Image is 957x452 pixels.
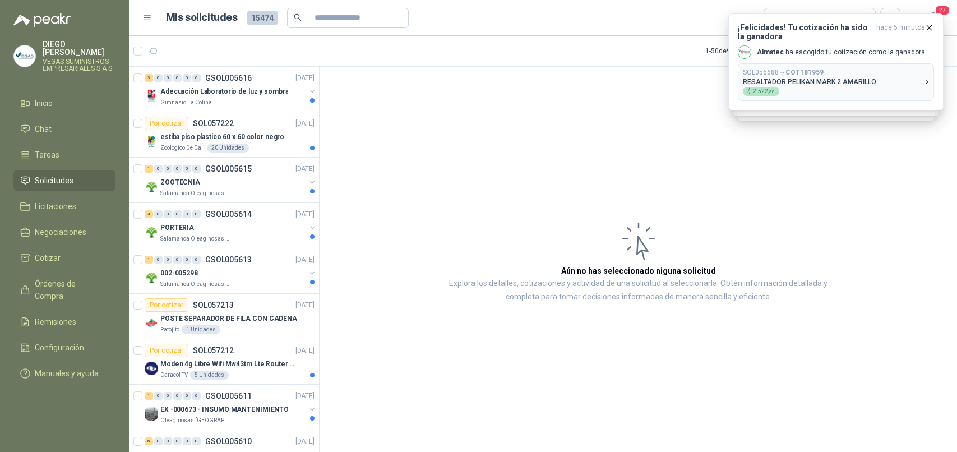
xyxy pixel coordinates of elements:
div: 4 [145,210,153,218]
a: Por cotizarSOL057213[DATE] Company LogoPOSTE SEPARADOR DE FILA CON CADENAPatojito1 Unidades [129,294,319,339]
div: 0 [154,165,163,173]
p: ha escogido tu cotización como la ganadora [757,48,925,57]
p: [DATE] [295,436,315,447]
a: 4 0 0 0 0 0 GSOL005614[DATE] Company LogoPORTERIASalamanca Oleaginosas SAS [145,207,317,243]
img: Company Logo [14,45,35,67]
img: Company Logo [145,89,158,103]
div: 0 [154,74,163,82]
div: 20 Unidades [207,144,249,153]
p: Adecuación Laboratorio de luz y sombra [160,86,288,97]
p: GSOL005616 [205,74,252,82]
img: Company Logo [145,316,158,330]
a: Inicio [13,93,115,114]
span: Tareas [35,149,59,161]
a: 1 0 0 0 0 0 GSOL005611[DATE] Company LogoEX -000673 - INSUMO MANTENIMIENTOOleaginosas [GEOGRAPHIC... [145,389,317,425]
div: Por cotizar [145,117,188,130]
p: Salamanca Oleaginosas SAS [160,280,231,289]
p: SOL057222 [193,119,234,127]
a: Solicitudes [13,170,115,191]
p: ZOOTECNIA [160,177,200,188]
div: Por cotizar [145,298,188,312]
p: [DATE] [295,300,315,311]
div: 1 [145,165,153,173]
div: 5 Unidades [190,371,229,380]
span: Chat [35,123,52,135]
p: SOL057213 [193,301,234,309]
a: Cotizar [13,247,115,269]
div: 0 [154,437,163,445]
p: SOL056688 → [743,68,824,77]
div: 0 [173,392,182,400]
div: 0 [192,74,201,82]
img: Company Logo [145,135,158,148]
div: 0 [192,165,201,173]
div: Todas [771,12,794,24]
div: 0 [173,74,182,82]
span: search [294,13,302,21]
p: GSOL005613 [205,256,252,264]
a: Órdenes de Compra [13,273,115,307]
p: Caracol TV [160,371,188,380]
b: Almatec [757,48,784,56]
span: Manuales y ayuda [35,367,99,380]
div: 0 [164,392,172,400]
p: GSOL005611 [205,392,252,400]
a: 1 0 0 0 0 0 GSOL005615[DATE] Company LogoZOOTECNIASalamanca Oleaginosas SAS [145,162,317,198]
div: 1 [145,392,153,400]
b: COT181959 [785,68,824,76]
p: [DATE] [295,209,315,220]
p: Oleaginosas [GEOGRAPHIC_DATA][PERSON_NAME] [160,416,231,425]
div: 0 [192,392,201,400]
div: 0 [173,165,182,173]
a: Tareas [13,144,115,165]
p: GSOL005615 [205,165,252,173]
div: 0 [164,256,172,264]
div: 1 [145,256,153,264]
a: 1 0 0 0 0 0 GSOL005613[DATE] Company Logo002-005298Salamanca Oleaginosas SAS [145,253,317,289]
img: Company Logo [145,362,158,375]
p: DIEGO [PERSON_NAME] [43,40,115,56]
button: 27 [923,8,944,28]
button: SOL056688→COT181959RESALTADOR PELIKAN MARK 2 AMARILLO$2.522,80 [738,63,934,101]
span: Cotizar [35,252,61,264]
span: Solicitudes [35,174,73,187]
p: Zoologico De Cali [160,144,205,153]
div: 0 [192,256,201,264]
a: Licitaciones [13,196,115,217]
img: Company Logo [145,271,158,284]
p: [DATE] [295,164,315,174]
p: POSTE SEPARADOR DE FILA CON CADENA [160,313,297,324]
p: GSOL005614 [205,210,252,218]
div: 0 [154,210,163,218]
p: Patojito [160,325,179,334]
div: 6 [145,437,153,445]
div: 0 [183,210,191,218]
div: 0 [164,74,172,82]
a: Remisiones [13,311,115,333]
div: 1 - 50 de 9388 [705,42,778,60]
p: SOL057212 [193,347,234,354]
img: Logo peakr [13,13,71,27]
a: Manuales y ayuda [13,363,115,384]
div: 0 [164,437,172,445]
h3: ¡Felicidades! Tu cotización ha sido la ganadora [738,23,872,41]
span: Remisiones [35,316,76,328]
p: 002-005298 [160,268,198,279]
span: Configuración [35,342,84,354]
div: 0 [192,437,201,445]
div: 0 [183,74,191,82]
div: 0 [173,256,182,264]
a: Por cotizarSOL057212[DATE] Company LogoModen 4g Libre Wifi Mw43tm Lte Router Móvil Internet 5ghz ... [129,339,319,385]
div: 0 [183,392,191,400]
div: 1 Unidades [182,325,220,334]
p: Gimnasio La Colina [160,98,212,107]
span: Órdenes de Compra [35,278,105,302]
div: 0 [192,210,201,218]
p: estiba piso plastico 60 x 60 color negro [160,132,284,142]
span: 2.522 [753,89,775,94]
p: [DATE] [295,255,315,265]
span: 27 [935,5,950,16]
img: Company Logo [738,46,751,58]
p: Salamanca Oleaginosas SAS [160,234,231,243]
p: PORTERIA [160,223,194,233]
